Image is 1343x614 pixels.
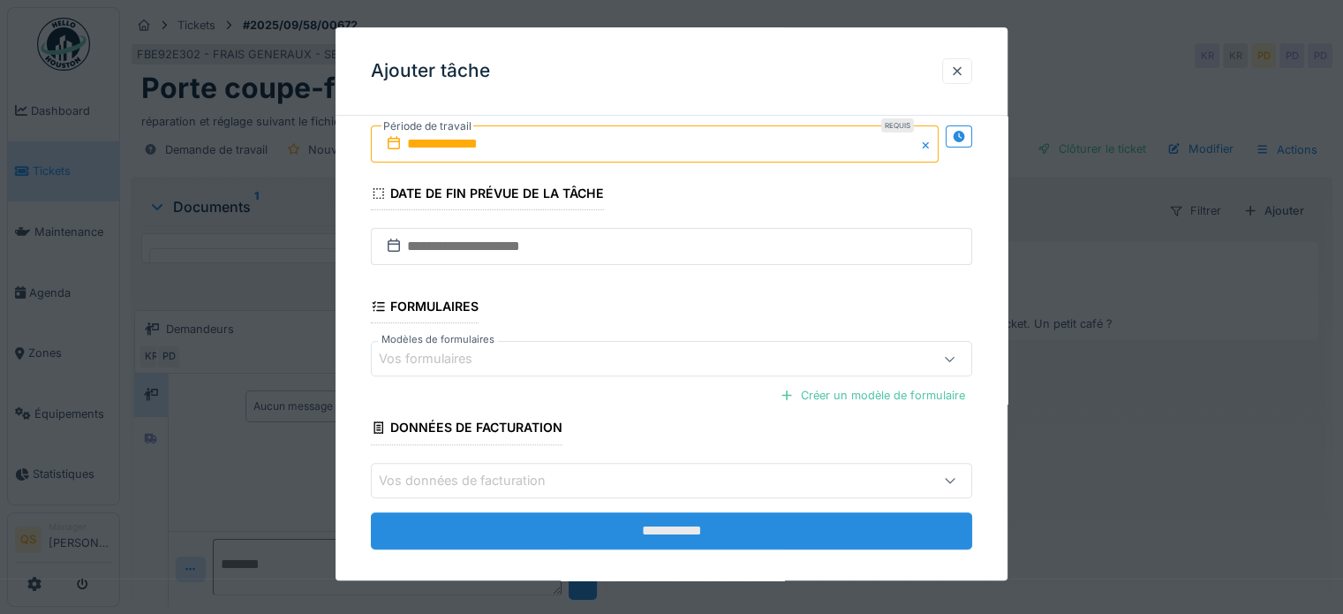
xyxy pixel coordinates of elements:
div: Vos formulaires [379,350,497,369]
div: Données de facturation [371,415,562,445]
div: Formulaires [371,293,479,323]
div: Date de fin prévue de la tâche [371,180,604,210]
h3: Ajouter tâche [371,60,490,82]
div: Créer un modèle de formulaire [773,384,972,408]
div: Vos données de facturation [379,471,570,490]
button: Close [919,125,939,163]
label: Période de travail [381,117,473,136]
label: Modèles de formulaires [378,333,498,348]
div: Requis [881,118,914,133]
